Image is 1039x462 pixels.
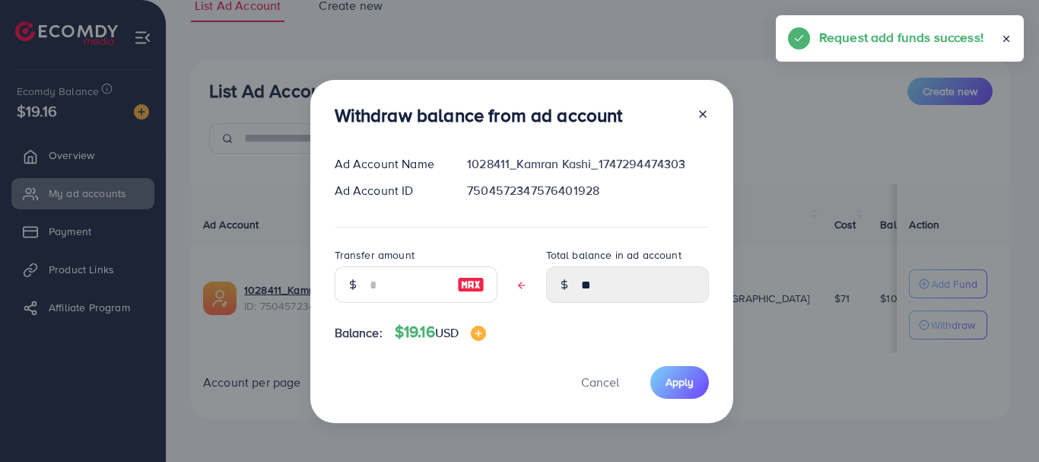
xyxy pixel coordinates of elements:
[974,393,1028,451] iframe: Chat
[323,182,456,199] div: Ad Account ID
[455,155,720,173] div: 1028411_Kamran Kashi_1747294474303
[650,366,709,399] button: Apply
[457,276,485,294] img: image
[455,182,720,199] div: 7504572347576401928
[435,324,459,341] span: USD
[471,326,486,341] img: image
[335,104,623,126] h3: Withdraw balance from ad account
[335,324,383,342] span: Balance:
[666,374,694,390] span: Apply
[562,366,638,399] button: Cancel
[581,374,619,390] span: Cancel
[323,155,456,173] div: Ad Account Name
[819,27,983,47] h5: Request add funds success!
[546,247,682,263] label: Total balance in ad account
[335,247,415,263] label: Transfer amount
[395,323,486,342] h4: $19.16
